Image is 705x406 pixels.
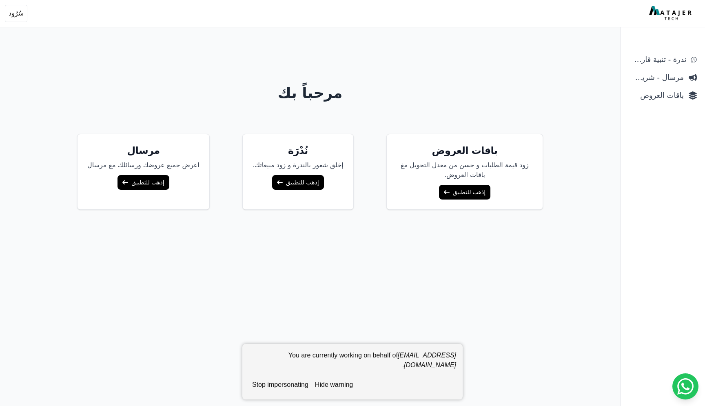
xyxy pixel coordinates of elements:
[253,160,344,170] p: إخلق شعور بالندرة و زود مبيعاتك.
[439,185,490,200] a: إذهب للتطبيق
[629,54,686,65] span: ندرة - تنبية قارب علي النفاذ
[312,377,356,393] button: hide warning
[117,175,169,190] a: إذهب للتطبيق
[629,90,684,101] span: باقات العروض
[398,352,456,368] em: [EMAIL_ADDRESS][DOMAIN_NAME]
[629,72,684,83] span: مرسال - شريط دعاية
[253,144,344,157] h5: نُدْرَة
[272,175,324,190] a: إذهب للتطبيق
[397,144,533,157] h5: باقات العروض
[649,6,694,21] img: MatajerTech Logo
[9,9,24,18] span: سُرُود
[87,144,200,157] h5: مرسال
[249,351,456,377] div: You are currently working on behalf of .
[397,160,533,180] p: زود قيمة الطلبات و حسن من معدل التحويل مغ باقات العروض.
[5,5,27,22] button: سُرُود
[87,160,200,170] p: اعرض جميع عروضك ورسائلك مع مرسال
[249,377,312,393] button: stop impersonating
